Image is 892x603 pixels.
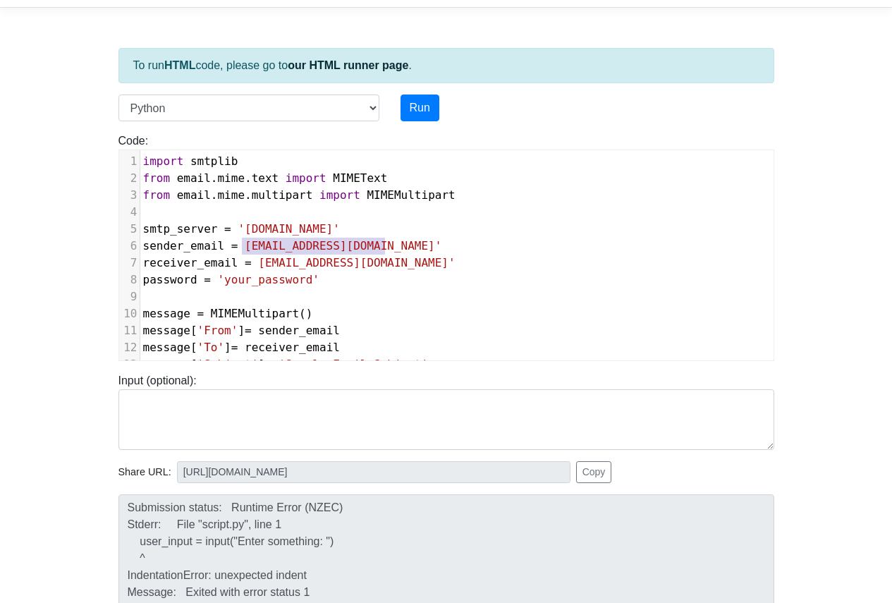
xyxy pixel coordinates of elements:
span: [ ] [143,358,429,371]
span: receiver_email [245,341,340,354]
div: 9 [119,288,140,305]
span: mime [217,171,245,185]
span: = [265,358,272,371]
div: 12 [119,339,140,356]
div: 3 [119,187,140,204]
span: smtp_server [143,222,218,236]
span: '[DOMAIN_NAME]' [238,222,340,236]
div: To run code, please go to . [118,48,774,83]
span: from [143,171,171,185]
span: message [143,307,190,320]
span: [ ] [143,341,340,354]
span: = [231,239,238,252]
span: = [231,341,238,354]
div: 2 [119,170,140,187]
div: 1 [119,153,140,170]
span: Share URL: [118,465,171,480]
div: 13 [119,356,140,373]
div: Input (optional): [108,372,785,450]
span: = [204,273,211,286]
span: email [177,188,211,202]
span: MIMEText [333,171,387,185]
span: [EMAIL_ADDRESS][DOMAIN_NAME]' [245,239,441,252]
div: 7 [119,255,140,272]
span: message [143,324,190,337]
div: 8 [119,272,140,288]
span: [ ] [143,324,340,337]
span: smtplib [190,154,238,168]
span: sender_email [143,239,225,252]
span: password [143,273,197,286]
span: import [143,154,184,168]
button: Copy [576,461,612,483]
span: mime [217,188,245,202]
span: sender_email [258,324,340,337]
input: No share available yet [177,461,570,483]
span: receiver_email [143,256,238,269]
div: 6 [119,238,140,255]
span: () [143,307,313,320]
span: message [143,358,190,371]
button: Run [401,95,439,121]
span: 'To' [197,341,225,354]
span: multipart [252,188,313,202]
span: 'your_password' [217,273,319,286]
span: import [319,188,360,202]
span: message [143,341,190,354]
span: = [245,324,252,337]
div: 10 [119,305,140,322]
span: . . [143,188,456,202]
span: MIMEMultipart [211,307,299,320]
span: from [143,188,171,202]
span: 'Subject' [197,358,259,371]
span: MIMEMultipart [367,188,455,202]
span: = [245,256,252,269]
strong: HTML [164,59,195,71]
div: 5 [119,221,140,238]
a: our HTML runner page [288,59,408,71]
span: 'Sample Email Subject' [279,358,428,371]
span: [EMAIL_ADDRESS][DOMAIN_NAME]' [258,256,455,269]
span: = [197,307,204,320]
span: import [286,171,326,185]
div: Code: [108,133,785,361]
span: . . [143,171,388,185]
span: = [224,222,231,236]
span: text [252,171,279,185]
div: 4 [119,204,140,221]
span: email [177,171,211,185]
div: 11 [119,322,140,339]
span: 'From' [197,324,238,337]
